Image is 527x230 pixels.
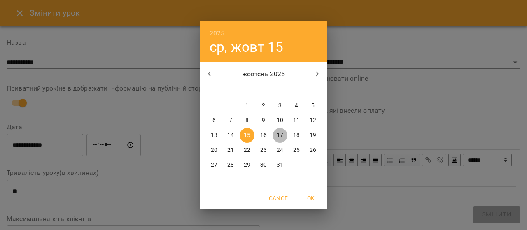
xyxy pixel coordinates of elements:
[305,98,320,113] button: 5
[278,102,282,110] p: 3
[273,128,287,143] button: 17
[310,131,316,139] p: 19
[207,128,222,143] button: 13
[277,131,283,139] p: 17
[293,131,300,139] p: 18
[210,39,284,56] button: ср, жовт 15
[311,102,315,110] p: 5
[289,143,304,158] button: 25
[273,158,287,172] button: 31
[273,143,287,158] button: 24
[289,113,304,128] button: 11
[256,98,271,113] button: 2
[260,146,267,154] p: 23
[240,86,254,94] span: ср
[301,193,321,203] span: OK
[240,113,254,128] button: 8
[207,86,222,94] span: пн
[266,191,294,206] button: Cancel
[310,116,316,125] p: 12
[273,113,287,128] button: 10
[295,102,298,110] p: 4
[298,191,324,206] button: OK
[293,116,300,125] p: 11
[289,86,304,94] span: сб
[256,143,271,158] button: 23
[219,69,308,79] p: жовтень 2025
[277,116,283,125] p: 10
[223,128,238,143] button: 14
[256,128,271,143] button: 16
[262,102,265,110] p: 2
[269,193,291,203] span: Cancel
[262,116,265,125] p: 9
[305,143,320,158] button: 26
[207,158,222,172] button: 27
[260,131,267,139] p: 16
[211,131,217,139] p: 13
[256,113,271,128] button: 9
[273,86,287,94] span: пт
[240,158,254,172] button: 29
[245,102,249,110] p: 1
[256,158,271,172] button: 30
[244,131,250,139] p: 15
[293,146,300,154] p: 25
[223,86,238,94] span: вт
[256,86,271,94] span: чт
[223,113,238,128] button: 7
[305,113,320,128] button: 12
[240,128,254,143] button: 15
[223,158,238,172] button: 28
[223,143,238,158] button: 21
[207,113,222,128] button: 6
[212,116,216,125] p: 6
[227,161,234,169] p: 28
[210,28,225,39] button: 2025
[244,161,250,169] p: 29
[289,98,304,113] button: 4
[310,146,316,154] p: 26
[277,146,283,154] p: 24
[260,161,267,169] p: 30
[305,86,320,94] span: нд
[240,98,254,113] button: 1
[229,116,232,125] p: 7
[227,146,234,154] p: 21
[227,131,234,139] p: 14
[273,98,287,113] button: 3
[207,143,222,158] button: 20
[277,161,283,169] p: 31
[244,146,250,154] p: 22
[211,146,217,154] p: 20
[289,128,304,143] button: 18
[245,116,249,125] p: 8
[240,143,254,158] button: 22
[211,161,217,169] p: 27
[305,128,320,143] button: 19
